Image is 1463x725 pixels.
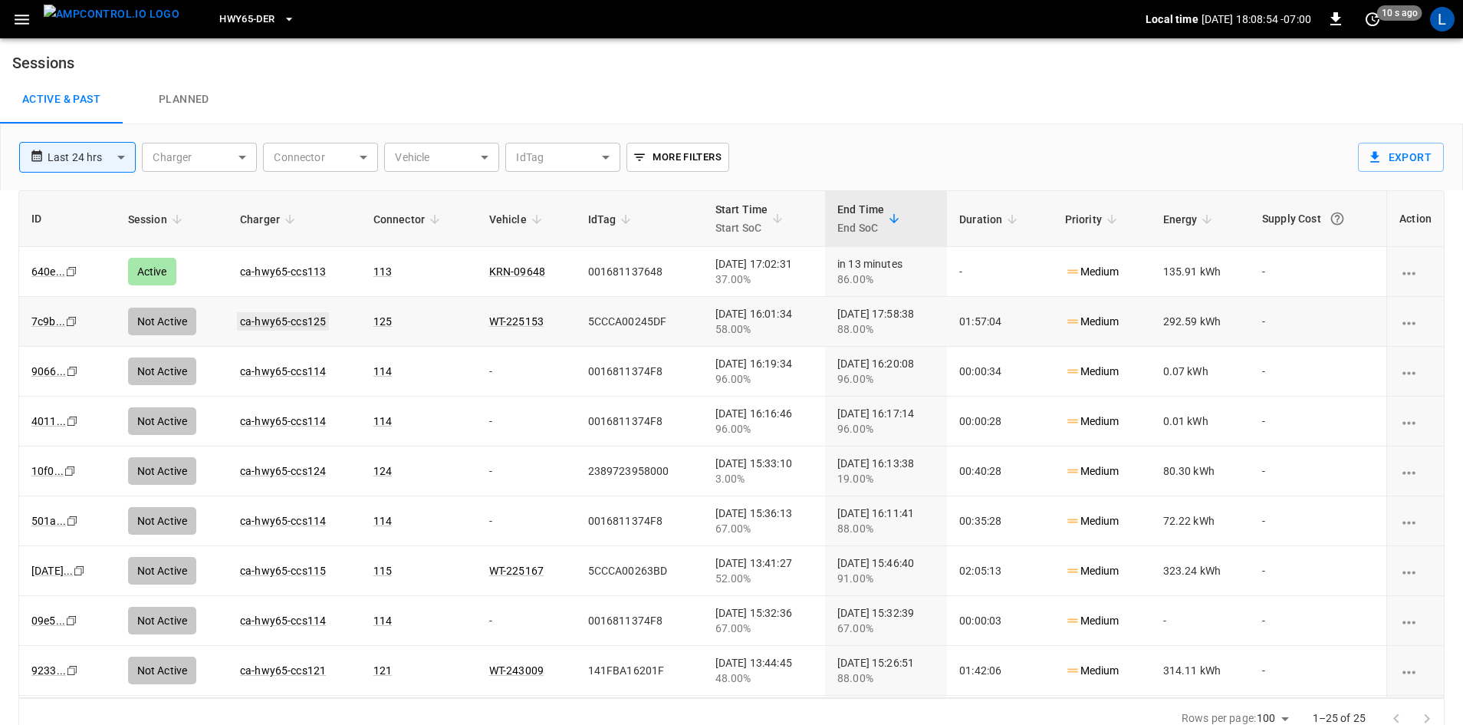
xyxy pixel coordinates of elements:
td: 0.07 kWh [1151,347,1250,397]
a: 4011... [31,415,66,427]
span: 10 s ago [1377,5,1422,21]
div: copy [64,313,80,330]
div: [DATE] 16:11:41 [837,506,935,536]
div: 96.00% [837,371,935,387]
div: Not Active [128,657,197,684]
a: 9233... [31,664,66,677]
img: ampcontrol.io logo [44,5,179,24]
td: - [1250,596,1386,646]
td: - [1250,247,1386,297]
td: 001681137648 [576,247,703,297]
span: Vehicle [489,210,547,229]
div: copy [72,562,87,579]
td: - [1250,447,1386,496]
div: charging session options [1399,414,1432,429]
a: ca-hwy65-ccs124 [240,465,326,477]
div: charging session options [1399,663,1432,678]
div: charging session options [1399,264,1432,279]
td: - [1250,347,1386,397]
div: 67.00% [837,621,935,636]
td: 141FBA16201F [576,646,703,696]
span: Connector [373,210,445,229]
td: - [1250,646,1386,696]
div: Start Time [715,200,768,237]
td: 00:40:28 [947,447,1053,496]
div: copy [65,363,81,380]
a: 114 [373,365,392,377]
td: - [947,247,1053,297]
div: charging session options [1399,613,1432,628]
td: - [1250,297,1386,347]
p: End SoC [837,219,884,237]
a: Planned [123,75,245,124]
td: 01:57:04 [947,297,1053,347]
td: - [477,447,576,496]
a: ca-hwy65-ccs114 [240,415,326,427]
div: copy [65,662,81,679]
a: ca-hwy65-ccs121 [240,664,326,677]
a: WT-225153 [489,315,544,328]
div: 88.00% [837,521,935,536]
a: ca-hwy65-ccs114 [240,515,326,527]
td: 2389723958000 [576,447,703,496]
div: copy [63,463,78,479]
div: 67.00% [715,621,813,636]
button: The cost of your charging session based on your supply rates [1323,205,1351,232]
td: 314.11 kWh [1151,646,1250,696]
div: copy [65,413,81,430]
span: Session [128,210,187,229]
td: 0016811374F8 [576,347,703,397]
div: 91.00% [837,571,935,586]
div: charging session options [1399,513,1432,529]
td: 00:00:03 [947,596,1053,646]
div: profile-icon [1430,7,1455,31]
span: Charger [240,210,300,229]
div: Not Active [128,457,197,485]
a: ca-hwy65-ccs114 [240,615,326,627]
div: [DATE] 15:46:40 [837,555,935,586]
div: 67.00% [715,521,813,536]
td: - [1250,546,1386,596]
div: charging session options [1399,314,1432,329]
div: copy [64,263,80,280]
td: - [477,496,576,546]
div: [DATE] 17:02:31 [715,256,813,287]
a: 114 [373,515,392,527]
div: [DATE] 16:16:46 [715,406,813,437]
div: charging session options [1399,563,1432,578]
div: 37.00% [715,272,813,287]
div: 96.00% [837,421,935,437]
div: 3.00% [715,471,813,486]
td: 135.91 kWh [1151,247,1250,297]
a: ca-hwy65-ccs115 [240,565,326,577]
td: 0016811374F8 [576,596,703,646]
div: 58.00% [715,321,813,337]
p: Medium [1065,613,1119,629]
div: [DATE] 15:36:13 [715,506,813,536]
div: 52.00% [715,571,813,586]
div: [DATE] 15:33:10 [715,456,813,486]
div: copy [65,512,81,529]
td: 0016811374F8 [576,496,703,546]
div: [DATE] 15:32:36 [715,605,813,636]
div: Not Active [128,607,197,634]
div: sessions table [18,190,1445,698]
td: - [477,397,576,447]
a: 9066... [31,365,66,377]
td: 00:00:28 [947,397,1053,447]
p: Start SoC [715,219,768,237]
button: HWY65-DER [213,5,301,35]
td: 00:00:34 [947,347,1053,397]
p: Medium [1065,314,1119,330]
td: - [1250,397,1386,447]
a: 113 [373,265,392,278]
a: 115 [373,565,392,577]
div: Supply Cost [1262,205,1374,232]
span: End TimeEnd SoC [837,200,904,237]
a: KRN-09648 [489,265,545,278]
a: 10f0... [31,465,64,477]
a: [DATE]... [31,565,73,577]
a: 501a... [31,515,66,527]
a: 125 [373,315,392,328]
td: 323.24 kWh [1151,546,1250,596]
